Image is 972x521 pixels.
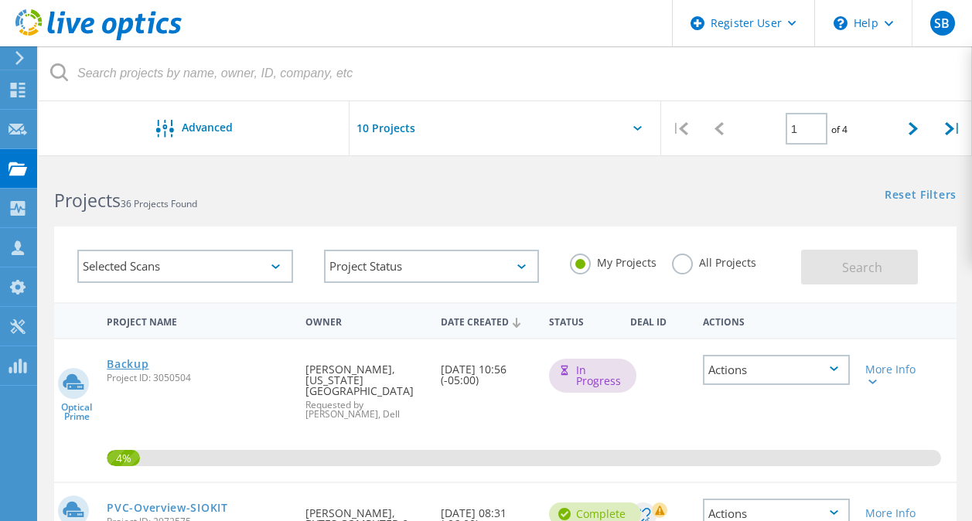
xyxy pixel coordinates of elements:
div: Actions [695,306,858,335]
div: Date Created [433,306,541,335]
button: Search [801,250,918,284]
a: Reset Filters [885,189,957,203]
div: Owner [298,306,433,335]
div: [PERSON_NAME], [US_STATE][GEOGRAPHIC_DATA] [298,339,433,434]
a: PVC-Overview-SIOKIT [107,502,227,513]
span: Optical Prime [54,403,99,421]
svg: \n [834,16,848,30]
span: 36 Projects Found [121,197,197,210]
div: Project Status [324,250,540,283]
label: All Projects [672,254,756,268]
div: | [933,101,972,156]
div: Status [541,306,622,335]
div: | [661,101,700,156]
span: of 4 [831,123,848,136]
a: Live Optics Dashboard [15,32,182,43]
div: Deal Id [622,306,694,335]
span: 4% [107,450,140,464]
span: SB [934,17,950,29]
div: [DATE] 10:56 (-05:00) [433,339,541,401]
b: Projects [54,188,121,213]
span: Search [842,259,882,276]
span: Advanced [182,122,233,133]
div: More Info [865,364,922,386]
span: Project ID: 3050504 [107,373,290,383]
a: Backup [107,359,148,369]
label: My Projects [570,254,657,268]
span: Requested by [PERSON_NAME], Dell [305,400,425,419]
div: Selected Scans [77,250,293,283]
div: Actions [703,355,850,385]
div: In Progress [549,359,636,393]
div: Project Name [99,306,298,335]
